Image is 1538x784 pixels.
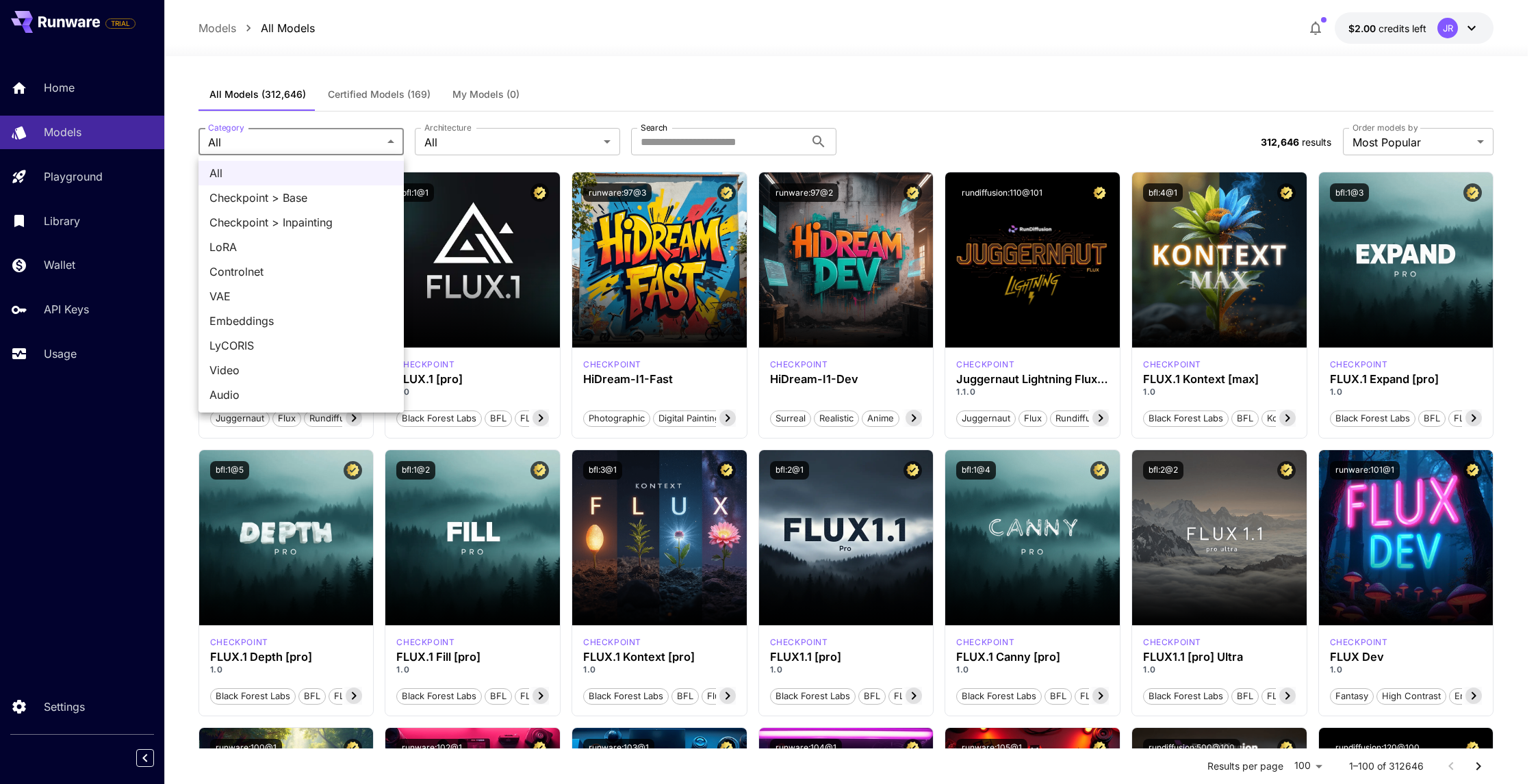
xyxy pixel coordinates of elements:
[209,214,393,231] span: Checkpoint > Inpainting
[209,362,393,378] span: Video
[209,190,393,206] span: Checkpoint > Base
[209,239,393,255] span: LoRA
[209,288,393,304] span: VAE
[209,337,393,354] span: LyCORIS
[209,387,393,403] span: Audio
[209,165,393,181] span: All
[209,263,393,280] span: Controlnet
[209,313,393,329] span: Embeddings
